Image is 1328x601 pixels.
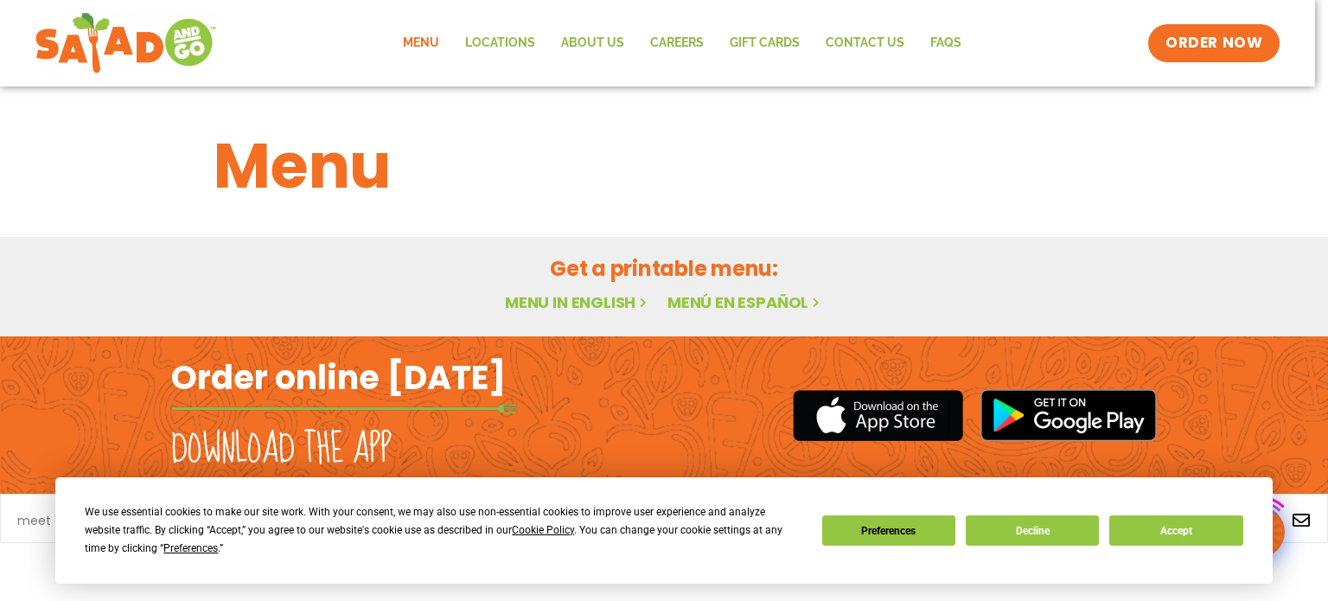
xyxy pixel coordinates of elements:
a: Menu in English [505,291,650,313]
a: Menú en español [667,291,823,313]
img: fork [171,404,517,413]
button: Preferences [822,515,955,546]
span: Preferences [163,542,218,554]
a: Locations [452,23,548,63]
a: ORDER NOW [1148,24,1280,62]
button: Decline [966,515,1099,546]
a: Careers [637,23,717,63]
a: Contact Us [813,23,917,63]
a: meet chef [PERSON_NAME] [17,515,182,527]
h2: Order online [DATE] [171,356,506,399]
a: Menu [390,23,452,63]
button: Accept [1109,515,1242,546]
span: ORDER NOW [1165,33,1262,54]
h2: Download the app [171,425,392,474]
h2: Get a printable menu: [214,253,1114,284]
div: Cookie Consent Prompt [55,477,1273,584]
nav: Menu [390,23,974,63]
div: We use essential cookies to make our site work. With your consent, we may also use non-essential ... [85,503,801,558]
span: Cookie Policy [512,524,574,536]
a: About Us [548,23,637,63]
img: appstore [793,387,963,444]
h1: Menu [214,119,1114,213]
img: new-SAG-logo-768×292 [35,9,217,78]
a: FAQs [917,23,974,63]
a: GIFT CARDS [717,23,813,63]
img: google_play [980,389,1157,441]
